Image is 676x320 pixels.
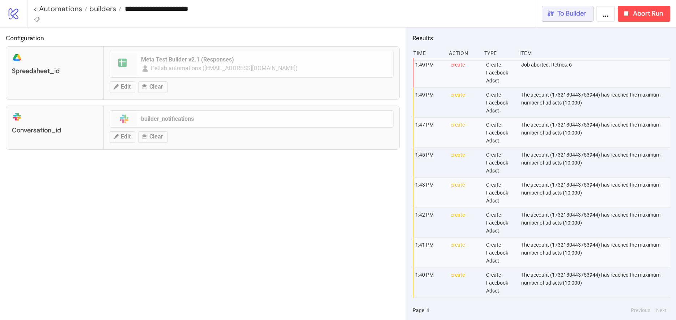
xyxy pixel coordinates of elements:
div: create [450,118,480,148]
div: 1:42 PM [414,208,445,238]
div: The account (1732130443753944) has reached the maximum number of ad sets (10,000) [520,208,672,238]
button: ... [596,6,615,22]
div: The account (1732130443753944) has reached the maximum number of ad sets (10,000) [520,88,672,118]
div: create [450,208,480,238]
div: 1:43 PM [414,178,445,208]
span: Page [413,306,424,314]
div: 1:49 PM [414,58,445,88]
div: create [450,178,480,208]
button: 1 [424,306,431,314]
div: create [450,88,480,118]
div: create [450,58,480,88]
div: 1:47 PM [414,118,445,148]
div: Create Facebook Adset [485,178,516,208]
div: The account (1732130443753944) has reached the maximum number of ad sets (10,000) [520,238,672,268]
div: The account (1732130443753944) has reached the maximum number of ad sets (10,000) [520,178,672,208]
h2: Results [413,33,670,43]
div: create [450,268,480,298]
div: Job aborted. Retries: 6 [520,58,672,88]
div: 1:40 PM [414,268,445,298]
div: Action [448,46,479,60]
div: Type [484,46,514,60]
div: Item [519,46,670,60]
span: Abort Run [633,9,663,18]
div: Create Facebook Adset [485,118,516,148]
a: < Automations [33,5,88,12]
div: 1:49 PM [414,88,445,118]
div: Create Facebook Adset [485,208,516,238]
span: builders [88,4,116,13]
div: The account (1732130443753944) has reached the maximum number of ad sets (10,000) [520,148,672,178]
div: Create Facebook Adset [485,148,516,178]
a: builders [88,5,122,12]
div: 1:41 PM [414,238,445,268]
button: Previous [629,306,652,314]
div: create [450,148,480,178]
div: Create Facebook Adset [485,58,516,88]
div: create [450,238,480,268]
h2: Configuration [6,33,400,43]
div: Create Facebook Adset [485,238,516,268]
span: To Builder [557,9,586,18]
div: 1:45 PM [414,148,445,178]
div: The account (1732130443753944) has reached the maximum number of ad sets (10,000) [520,118,672,148]
div: Time [413,46,443,60]
button: Next [654,306,669,314]
div: Create Facebook Adset [485,268,516,298]
div: Create Facebook Adset [485,88,516,118]
div: The account (1732130443753944) has reached the maximum number of ad sets (10,000) [520,268,672,298]
button: To Builder [542,6,594,22]
button: Abort Run [618,6,670,22]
